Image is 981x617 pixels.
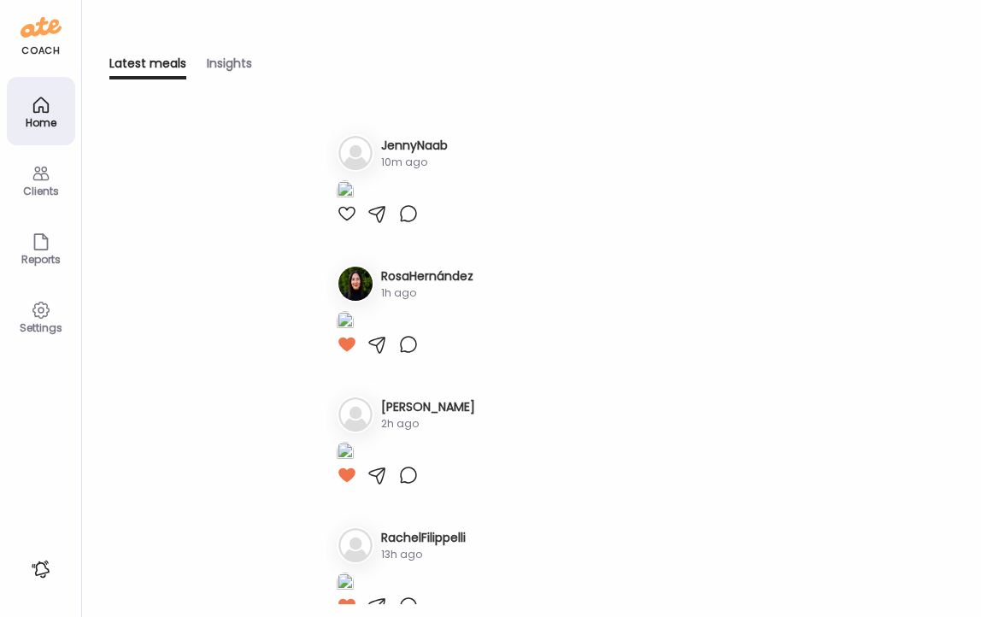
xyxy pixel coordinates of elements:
div: 10m ago [381,155,448,170]
div: Clients [10,185,72,197]
h3: RachelFilippelli [381,529,466,547]
img: avatars%2FCONpOAmKNnOmveVlQf7BcAx5QfG3 [338,267,373,301]
img: bg-avatar-default.svg [338,528,373,562]
div: 2h ago [381,416,475,432]
div: 1h ago [381,285,473,301]
img: bg-avatar-default.svg [338,397,373,432]
h3: [PERSON_NAME] [381,398,475,416]
div: Settings [10,322,72,333]
img: images%2Fd9afHR96GpVfOqYeocL59a100Dx1%2FkESaSMfPzPWkUlgJ3Aaz%2FdKMWrN7q8AyWJhAveRe8_1080 [337,180,354,203]
h3: RosaHernández [381,267,473,285]
h3: JennyNaab [381,137,448,155]
img: bg-avatar-default.svg [338,136,373,170]
img: images%2FCONpOAmKNnOmveVlQf7BcAx5QfG3%2FTvFmyzYgtJ7ATAZJAh1x%2Fvl4PkTWBT8Q4zJbyRpJI_1080 [337,311,354,334]
div: 13h ago [381,547,466,562]
div: Reports [10,254,72,265]
img: images%2F1IVwZUuXIwd79qFJdmi7kV9BNGF2%2FXeuXLY1C01T2P1f9FOgP%2FxHgvi8bqcnhIZx5mYQ3q_1080 [337,573,354,596]
img: ate [21,14,62,41]
div: Latest meals [109,55,186,79]
div: Insights [207,55,252,79]
img: images%2FKctm46SuybbMQSXT8hwA8FvFJK03%2FNrKa00HakVmCIbeNcx9E%2FxEb90L9QUZgGJMZZSzOs_1080 [337,442,354,465]
div: coach [21,44,60,58]
div: Home [10,117,72,128]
